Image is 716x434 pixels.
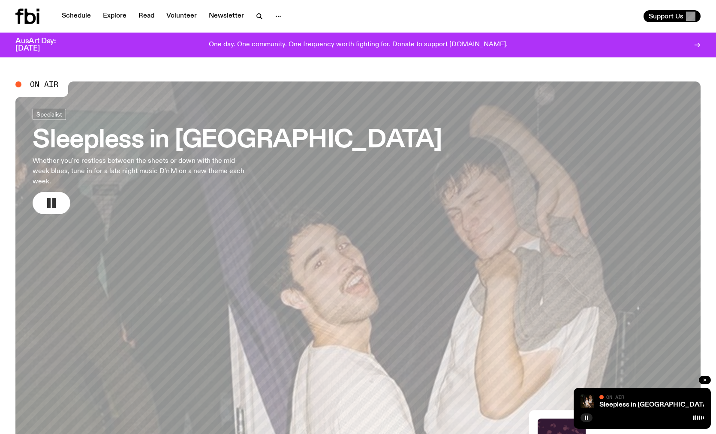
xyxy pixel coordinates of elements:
[33,109,442,214] a: Sleepless in [GEOGRAPHIC_DATA]Whether you're restless between the sheets or down with the mid-wee...
[33,129,442,153] h3: Sleepless in [GEOGRAPHIC_DATA]
[33,156,252,187] p: Whether you're restless between the sheets or down with the mid-week blues, tune in for a late ni...
[30,81,58,88] span: On Air
[606,394,624,400] span: On Air
[15,38,70,52] h3: AusArt Day: [DATE]
[36,111,62,117] span: Specialist
[209,41,508,49] p: One day. One community. One frequency worth fighting for. Donate to support [DOMAIN_NAME].
[133,10,159,22] a: Read
[161,10,202,22] a: Volunteer
[204,10,249,22] a: Newsletter
[599,401,710,408] a: Sleepless in [GEOGRAPHIC_DATA]
[581,395,594,408] img: Marcus Whale is on the left, bent to his knees and arching back with a gleeful look his face He i...
[98,10,132,22] a: Explore
[57,10,96,22] a: Schedule
[644,10,701,22] button: Support Us
[649,12,683,20] span: Support Us
[33,109,66,120] a: Specialist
